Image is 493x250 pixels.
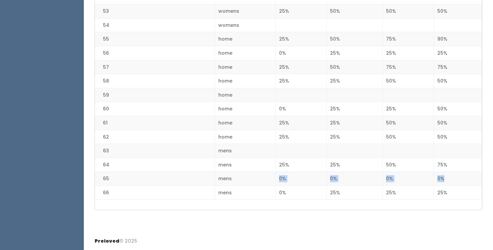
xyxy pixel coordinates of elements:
[95,116,215,130] td: 61
[276,172,327,186] td: 0%
[327,130,383,144] td: 25%
[327,60,383,74] td: 50%
[382,172,434,186] td: 0%
[434,74,482,88] td: 50%
[215,158,276,172] td: mens
[434,60,482,74] td: 75%
[95,102,215,116] td: 60
[215,46,276,60] td: home
[95,32,215,46] td: 55
[215,4,276,18] td: womens
[95,186,215,200] td: 66
[382,60,434,74] td: 75%
[215,102,276,116] td: home
[95,88,215,102] td: 59
[95,60,215,74] td: 57
[382,4,434,18] td: 50%
[327,172,383,186] td: 0%
[434,116,482,130] td: 50%
[95,144,215,158] td: 63
[215,144,276,158] td: mens
[95,46,215,60] td: 56
[327,116,383,130] td: 25%
[276,74,327,88] td: 25%
[327,4,383,18] td: 50%
[95,74,215,88] td: 58
[327,102,383,116] td: 25%
[327,74,383,88] td: 25%
[434,186,482,200] td: 25%
[95,4,215,18] td: 53
[215,88,276,102] td: home
[382,186,434,200] td: 25%
[434,4,482,18] td: 50%
[434,158,482,172] td: 75%
[434,46,482,60] td: 25%
[95,172,215,186] td: 65
[327,158,383,172] td: 25%
[95,232,137,245] div: © 2025
[215,32,276,46] td: home
[276,32,327,46] td: 25%
[276,116,327,130] td: 25%
[327,32,383,46] td: 50%
[215,60,276,74] td: home
[95,130,215,144] td: 62
[327,186,383,200] td: 25%
[434,102,482,116] td: 50%
[382,116,434,130] td: 50%
[276,158,327,172] td: 25%
[276,130,327,144] td: 25%
[382,32,434,46] td: 75%
[382,158,434,172] td: 50%
[382,102,434,116] td: 25%
[276,102,327,116] td: 0%
[276,4,327,18] td: 25%
[382,130,434,144] td: 50%
[327,46,383,60] td: 25%
[434,172,482,186] td: 0%
[434,130,482,144] td: 50%
[382,74,434,88] td: 50%
[215,116,276,130] td: home
[276,46,327,60] td: 0%
[95,158,215,172] td: 64
[215,18,276,32] td: womens
[215,186,276,200] td: mens
[276,60,327,74] td: 25%
[95,238,119,244] span: Preloved
[215,74,276,88] td: home
[434,32,482,46] td: 90%
[382,46,434,60] td: 25%
[215,172,276,186] td: mens
[276,186,327,200] td: 0%
[215,130,276,144] td: home
[95,18,215,32] td: 54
